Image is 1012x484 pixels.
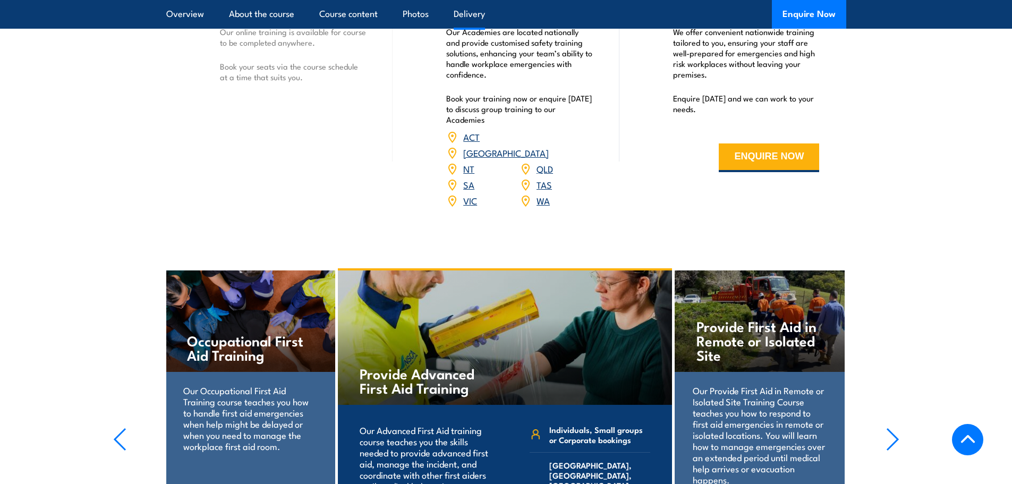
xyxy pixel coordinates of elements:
[463,162,474,175] a: NT
[549,424,650,445] span: Individuals, Small groups or Corporate bookings
[220,61,367,82] p: Book your seats via the course schedule at a time that suits you.
[673,93,820,114] p: Enquire [DATE] and we can work to your needs.
[446,27,593,80] p: Our Academies are located nationally and provide customised safety training solutions, enhancing ...
[719,143,819,172] button: ENQUIRE NOW
[220,27,367,48] p: Our online training is available for course to be completed anywhere.
[673,27,820,80] p: We offer convenient nationwide training tailored to you, ensuring your staff are well-prepared fo...
[537,162,553,175] a: QLD
[537,178,552,191] a: TAS
[183,385,317,452] p: Our Occupational First Aid Training course teaches you how to handle first aid emergencies when h...
[463,130,480,143] a: ACT
[537,194,550,207] a: WA
[446,93,593,125] p: Book your training now or enquire [DATE] to discuss group training to our Academies
[360,366,484,395] h4: Provide Advanced First Aid Training
[463,194,477,207] a: VIC
[187,333,313,362] h4: Occupational First Aid Training
[463,178,474,191] a: SA
[463,146,549,159] a: [GEOGRAPHIC_DATA]
[696,319,822,362] h4: Provide First Aid in Remote or Isolated Site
